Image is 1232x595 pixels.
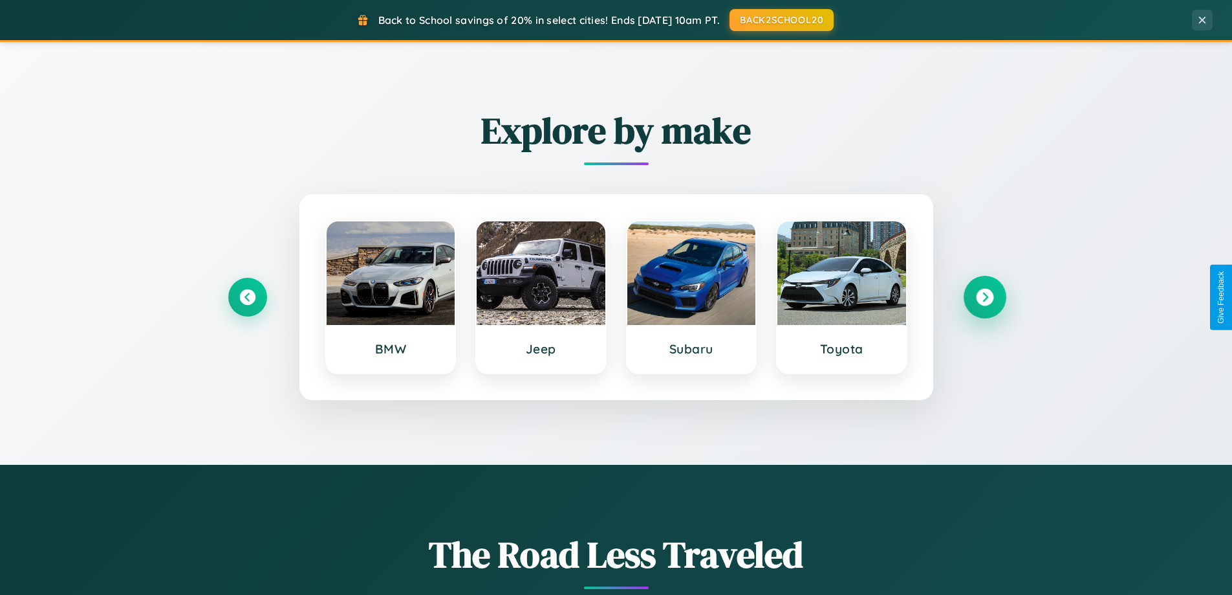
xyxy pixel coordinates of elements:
[1216,271,1226,324] div: Give Feedback
[729,9,834,31] button: BACK2SCHOOL20
[490,341,592,357] h3: Jeep
[228,106,1004,155] h2: Explore by make
[340,341,442,357] h3: BMW
[228,530,1004,579] h1: The Road Less Traveled
[378,14,720,27] span: Back to School savings of 20% in select cities! Ends [DATE] 10am PT.
[640,341,743,357] h3: Subaru
[790,341,893,357] h3: Toyota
